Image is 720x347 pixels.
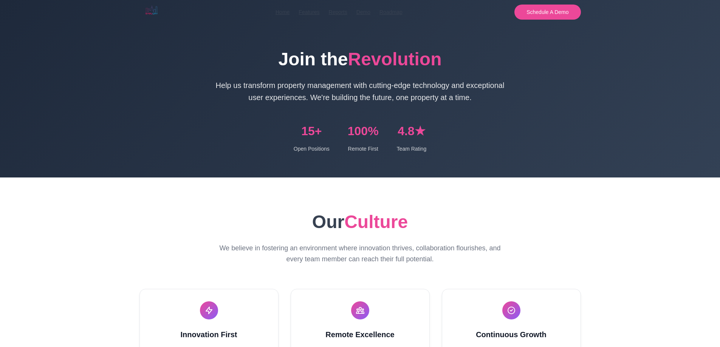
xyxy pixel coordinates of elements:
h3: Innovation First [152,328,266,341]
span: 15+ [294,122,330,141]
img: Simplicity Logo [139,2,164,20]
span: Team Rating [397,146,427,152]
span: Open Positions [294,146,330,152]
a: Home [276,8,290,16]
span: Remote First [348,146,378,152]
p: We believe in fostering an environment where innovation thrives, collaboration flourishes, and ev... [215,243,505,265]
h1: Join the [209,48,511,70]
h3: Continuous Growth [454,328,568,341]
span: Revolution [348,49,442,69]
h3: Remote Excellence [303,328,417,341]
span: Culture [344,212,408,232]
a: Demo [356,8,370,16]
h2: Our [139,208,581,237]
p: Help us transform property management with cutting-edge technology and exceptional user experienc... [209,79,511,103]
a: Features [299,8,319,16]
a: Roadmap [379,8,403,16]
span: 100% [348,122,379,141]
span: 4.8★ [397,122,427,141]
button: Schedule A Demo [514,5,581,20]
a: Reports [329,8,347,16]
